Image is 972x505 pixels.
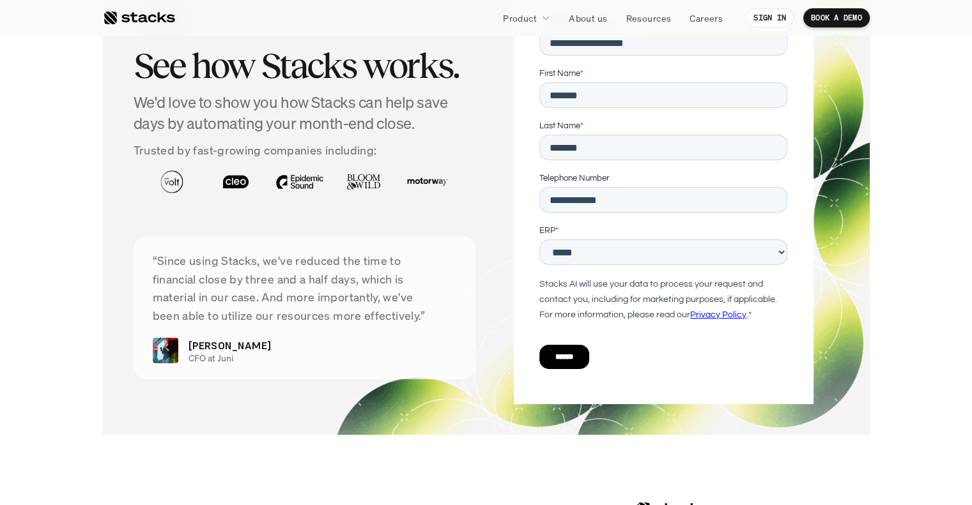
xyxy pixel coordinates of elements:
a: SIGN IN [746,8,794,27]
p: [PERSON_NAME] [189,338,272,353]
p: BOOK A DEMO [811,13,862,22]
p: “Since using Stacks, we've reduced the time to financial close by three and a half days, which is... [153,252,457,325]
p: Resources [626,11,671,25]
p: Product [503,11,537,25]
iframe: Form 0 [539,15,787,380]
a: BOOK A DEMO [803,8,870,27]
p: SIGN IN [753,13,786,22]
h2: See how Stacks works. [134,46,476,86]
p: Trusted by fast-growing companies including: [134,141,476,160]
a: Careers [682,6,730,29]
h4: We'd love to show you how Stacks can help save days by automating your month-end close. [134,92,476,135]
a: Resources [618,6,679,29]
p: Careers [690,11,723,25]
p: CFO at Juni [189,353,446,364]
a: About us [561,6,615,29]
p: About us [569,11,607,25]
